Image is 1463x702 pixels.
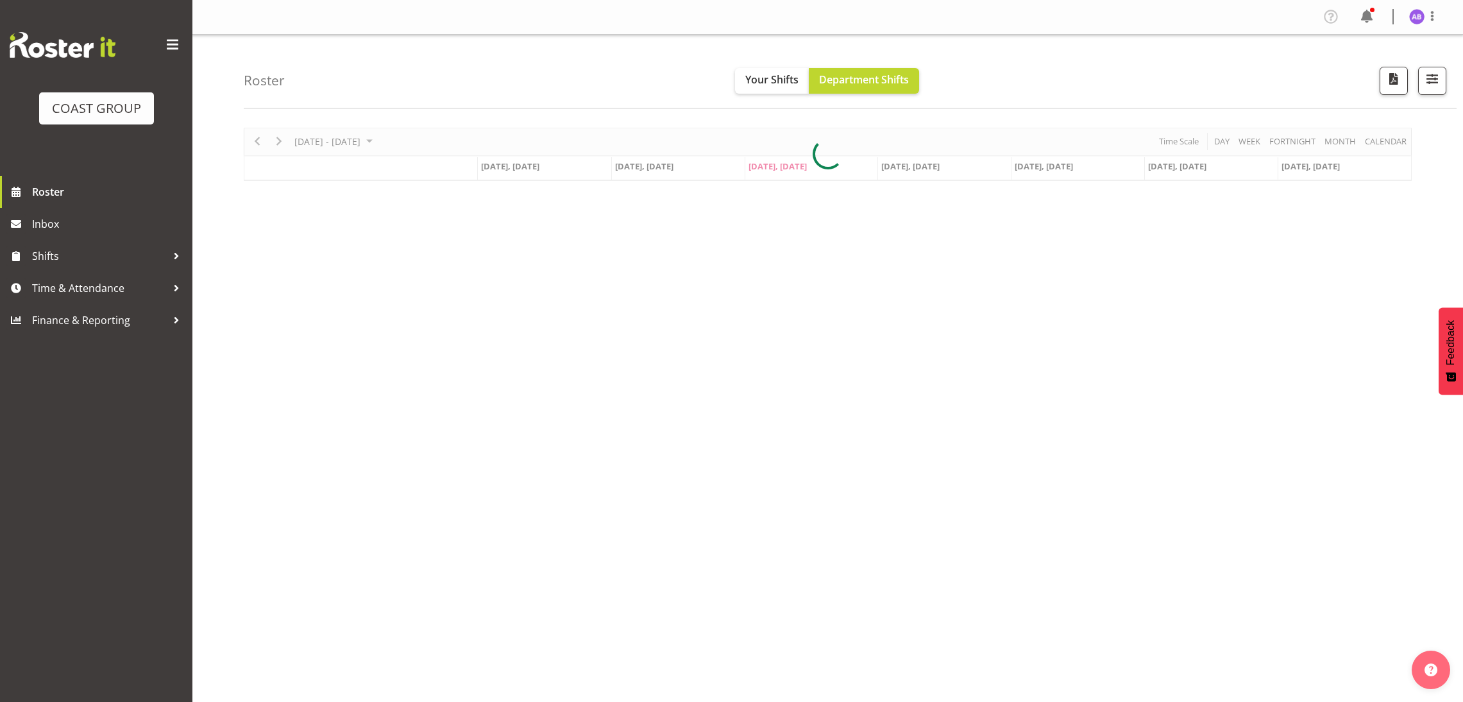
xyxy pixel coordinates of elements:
[1380,67,1408,95] button: Download a PDF of the roster according to the set date range.
[745,73,799,87] span: Your Shifts
[1439,307,1463,395] button: Feedback - Show survey
[735,68,809,94] button: Your Shifts
[819,73,909,87] span: Department Shifts
[32,214,186,234] span: Inbox
[10,32,115,58] img: Rosterit website logo
[1409,9,1425,24] img: amy-buchanan3142.jpg
[52,99,141,118] div: COAST GROUP
[1425,663,1437,676] img: help-xxl-2.png
[809,68,919,94] button: Department Shifts
[32,182,186,201] span: Roster
[32,246,167,266] span: Shifts
[244,73,285,88] h4: Roster
[32,278,167,298] span: Time & Attendance
[32,311,167,330] span: Finance & Reporting
[1418,67,1446,95] button: Filter Shifts
[1445,320,1457,365] span: Feedback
